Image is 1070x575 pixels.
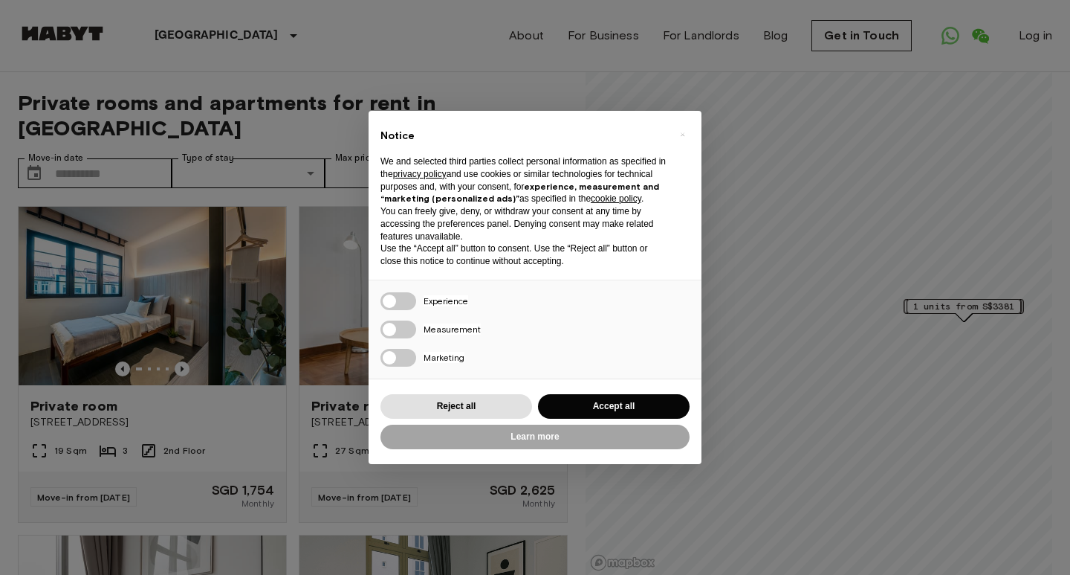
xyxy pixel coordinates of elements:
[591,193,641,204] a: cookie policy
[380,155,666,205] p: We and selected third parties collect personal information as specified in the and use cookies or...
[380,205,666,242] p: You can freely give, deny, or withdraw your consent at any time by accessing the preferences pane...
[538,394,690,419] button: Accept all
[424,295,468,306] span: Experience
[424,352,464,363] span: Marketing
[380,425,690,449] button: Learn more
[670,123,694,147] button: Close this notice
[380,129,666,144] h2: Notice
[393,169,447,179] a: privacy policy
[424,324,481,335] span: Measurement
[380,394,532,419] button: Reject all
[380,242,666,268] p: Use the “Accept all” button to consent. Use the “Reject all” button or close this notice to conti...
[380,181,659,205] strong: experience, measurement and “marketing (personalized ads)”
[680,126,685,144] span: ×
